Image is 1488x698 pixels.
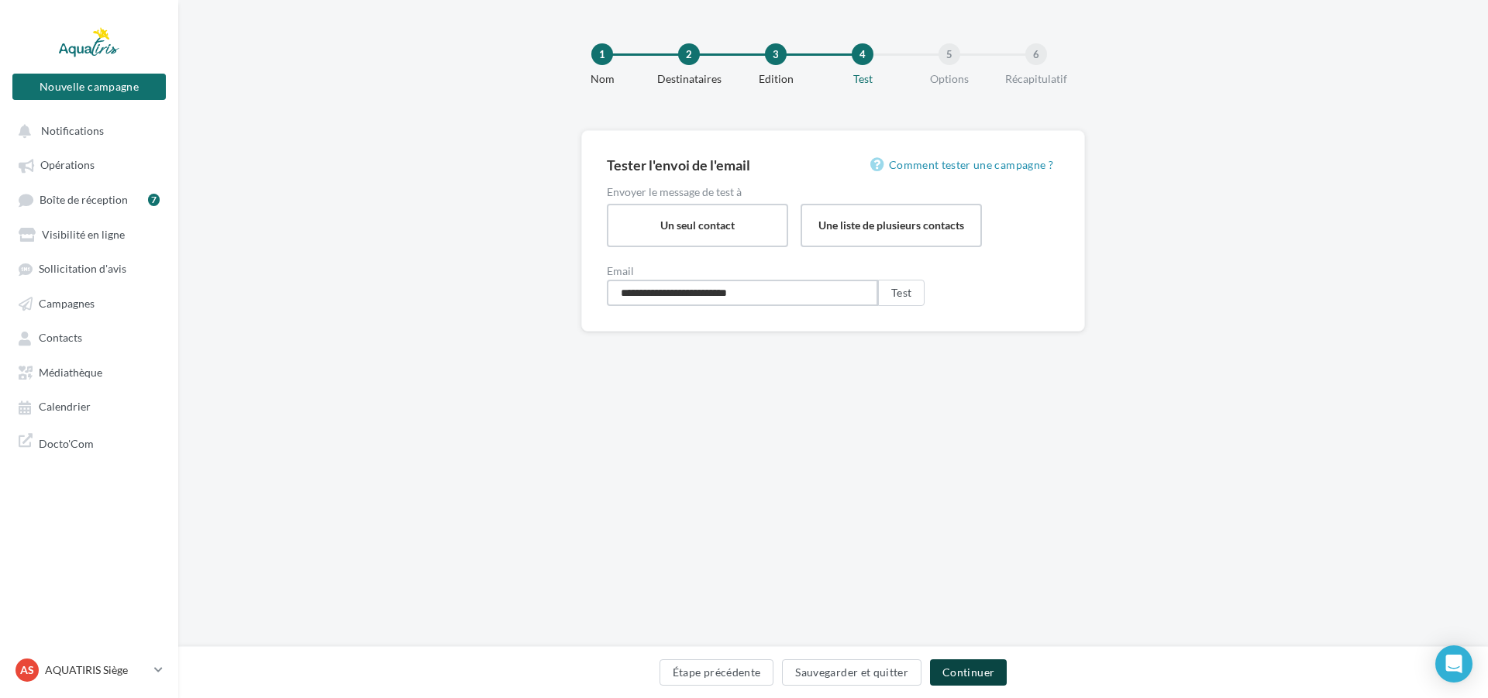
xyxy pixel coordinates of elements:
[607,264,634,277] span: Email
[45,662,148,678] p: AQUATIRIS Siège
[939,43,960,65] div: 5
[9,116,163,144] button: Notifications
[813,71,912,87] div: Test
[801,204,982,247] label: Une liste de plusieurs contacts
[9,358,169,386] a: Médiathèque
[39,401,91,414] span: Calendrier
[930,659,1007,686] button: Continuer
[9,220,169,248] a: Visibilité en ligne
[878,280,925,306] button: Test
[1435,645,1472,683] div: Open Intercom Messenger
[900,71,999,87] div: Options
[148,194,160,206] div: 7
[607,204,788,247] label: Un seul contact
[9,427,169,457] a: Docto'Com
[9,254,169,282] a: Sollicitation d'avis
[639,71,739,87] div: Destinataires
[20,662,34,678] span: AS
[9,392,169,420] a: Calendrier
[39,332,82,345] span: Contacts
[852,43,873,65] div: 4
[607,187,1059,198] div: Envoyer le message de test à
[678,43,700,65] div: 2
[765,43,787,65] div: 3
[12,74,166,100] button: Nouvelle campagne
[591,43,613,65] div: 1
[553,71,652,87] div: Nom
[9,289,169,317] a: Campagnes
[782,659,921,686] button: Sauvegarder et quitter
[607,156,750,174] span: Tester l'envoi de l'email
[40,193,128,206] span: Boîte de réception
[39,263,126,276] span: Sollicitation d'avis
[12,655,166,685] a: AS AQUATIRIS Siège
[39,433,94,451] span: Docto'Com
[987,71,1086,87] div: Récapitulatif
[726,71,825,87] div: Edition
[42,228,125,241] span: Visibilité en ligne
[9,323,169,351] a: Contacts
[870,156,1059,174] a: Comment tester une campagne ?
[41,124,104,137] span: Notifications
[660,659,774,686] button: Étape précédente
[9,150,169,178] a: Opérations
[1025,43,1047,65] div: 6
[39,366,102,379] span: Médiathèque
[9,185,169,214] a: Boîte de réception7
[39,297,95,310] span: Campagnes
[40,159,95,172] span: Opérations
